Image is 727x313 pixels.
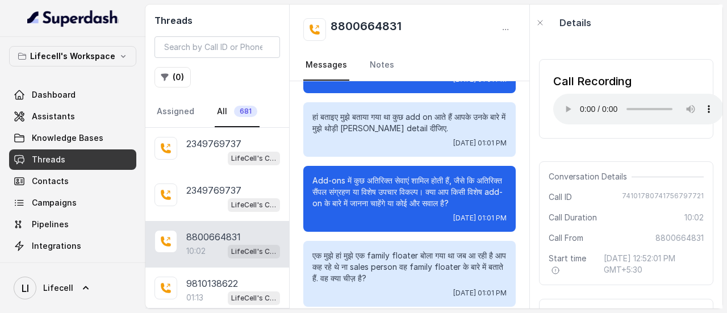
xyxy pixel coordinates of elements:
p: Details [559,16,591,30]
span: Contacts [32,176,69,187]
h2: Threads [154,14,280,27]
span: Start time [549,253,594,276]
p: Lifecell's Workspace [30,49,115,63]
span: Knowledge Bases [32,132,103,144]
p: LifeCell's Call Assistant [231,153,277,164]
a: Threads [9,149,136,170]
div: Call Recording [553,73,724,89]
audio: Your browser does not support the audio element. [553,94,724,124]
a: Integrations [9,236,136,256]
span: [DATE] 01:01 PM [453,289,507,298]
text: LI [22,282,29,294]
a: Messages [303,50,349,81]
button: Lifecell's Workspace [9,46,136,66]
p: 8800664831 [186,230,241,244]
span: [DATE] 01:01 PM [453,139,507,148]
nav: Tabs [154,97,280,127]
p: 2349769737 [186,183,241,197]
p: LifeCell's Call Assistant [231,199,277,211]
h2: 8800664831 [331,18,402,41]
span: Call Duration [549,212,597,223]
p: 2349769737 [186,137,241,151]
span: Conversation Details [549,171,632,182]
a: Dashboard [9,85,136,105]
span: 10:02 [684,212,704,223]
p: हां बताइए मुझे बताया गया था कुछ add on आते हैं आपके उनके बारे में मुझे थोड़ी [PERSON_NAME] detail... [312,111,507,134]
span: Campaigns [32,197,77,208]
p: 10:02 [186,245,206,257]
p: LifeCell's Call Assistant [231,246,277,257]
span: [DATE] 01:01 PM [453,214,507,223]
a: Assigned [154,97,197,127]
p: LifeCell's Call Assistant [231,293,277,304]
span: 681 [234,106,257,117]
a: Lifecell [9,272,136,304]
p: एक मुझे हां मुझे एक family floater बोला गया था जब आ रही है आप कह रहे थे ना sales person वह family... [312,250,507,284]
span: Call ID [549,191,572,203]
a: Knowledge Bases [9,128,136,148]
a: Notes [367,50,396,81]
p: 9810138622 [186,277,238,290]
span: Dashboard [32,89,76,101]
nav: Tabs [303,50,516,81]
a: Contacts [9,171,136,191]
span: Lifecell [43,282,73,294]
span: API Settings [32,262,81,273]
input: Search by Call ID or Phone Number [154,36,280,58]
button: (0) [154,67,191,87]
p: Add-ons में कुछ अतिरिक्त सेवाएं शामिल होती हैं, जैसे कि अतिरिक्त सैंपल संग्रहण या विशेष उपचार विक... [312,175,507,209]
span: Integrations [32,240,81,252]
span: 74101780741756797721 [622,191,704,203]
img: light.svg [27,9,119,27]
p: 01:13 [186,292,203,303]
span: Pipelines [32,219,69,230]
span: 8800664831 [655,232,704,244]
span: Threads [32,154,65,165]
span: [DATE] 12:52:01 PM GMT+5:30 [604,253,704,276]
span: Call From [549,232,583,244]
a: All681 [215,97,260,127]
a: Campaigns [9,193,136,213]
a: Pipelines [9,214,136,235]
a: Assistants [9,106,136,127]
a: API Settings [9,257,136,278]
span: Assistants [32,111,75,122]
